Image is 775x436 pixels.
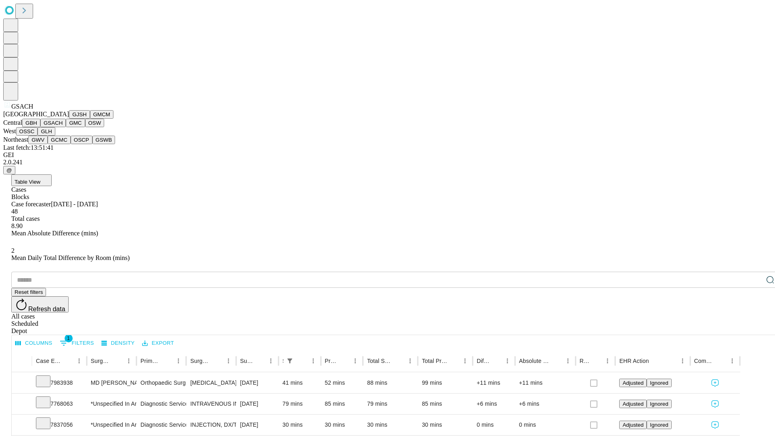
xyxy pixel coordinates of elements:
div: 99 mins [422,373,469,393]
div: +6 mins [477,394,511,414]
div: 85 mins [422,394,469,414]
button: Sort [448,355,459,367]
div: 0 mins [477,415,511,435]
span: 2 [11,247,15,254]
button: Expand [16,418,28,432]
button: Export [140,337,176,350]
button: OSCP [71,136,92,144]
button: Sort [254,355,265,367]
button: GWV [28,136,48,144]
button: GSACH [40,119,66,127]
span: Last fetch: 13:51:41 [3,144,54,151]
span: Ignored [650,401,668,407]
button: Menu [308,355,319,367]
div: 85 mins [325,394,359,414]
button: Refresh data [11,296,69,312]
button: Sort [212,355,223,367]
button: GJSH [69,110,90,119]
button: GSWB [92,136,115,144]
button: Ignored [647,400,671,408]
span: Adjusted [622,380,643,386]
button: Menu [73,355,85,367]
span: Refresh data [28,306,65,312]
button: Sort [62,355,73,367]
div: 79 mins [283,394,317,414]
span: 1 [65,334,73,342]
div: Resolved in EHR [580,358,590,364]
span: Adjusted [622,422,643,428]
button: GBH [22,119,40,127]
div: 30 mins [367,415,414,435]
button: Reset filters [11,288,46,296]
div: 88 mins [367,373,414,393]
div: Scheduled In Room Duration [283,358,283,364]
div: Surgeon Name [91,358,111,364]
span: Case forecaster [11,201,51,208]
span: Mean Daily Total Difference by Room (mins) [11,254,130,261]
span: [DATE] - [DATE] [51,201,98,208]
div: Comments [694,358,714,364]
button: Expand [16,397,28,411]
div: Primary Service [140,358,161,364]
button: Show filters [58,337,96,350]
button: Menu [404,355,416,367]
button: Expand [16,376,28,390]
button: Show filters [284,355,295,367]
div: Difference [477,358,490,364]
span: Ignored [650,422,668,428]
div: 1 active filter [284,355,295,367]
div: EHR Action [619,358,649,364]
div: [DATE] [240,394,274,414]
div: 52 mins [325,373,359,393]
span: Ignored [650,380,668,386]
span: @ [6,167,12,173]
div: Surgery Name [190,358,210,364]
span: 8.90 [11,222,23,229]
button: Sort [112,355,123,367]
button: Sort [393,355,404,367]
button: Sort [551,355,562,367]
button: Sort [490,355,502,367]
div: +11 mins [477,373,511,393]
div: Absolute Difference [519,358,550,364]
button: Menu [223,355,234,367]
button: @ [3,166,15,174]
div: Diagnostic Service [140,394,182,414]
div: +6 mins [519,394,572,414]
div: [DATE] [240,415,274,435]
div: 7837056 [36,415,83,435]
div: MD [PERSON_NAME] [91,373,132,393]
span: Adjusted [622,401,643,407]
button: GCMC [48,136,71,144]
button: GMC [66,119,85,127]
button: Table View [11,174,52,186]
button: Sort [650,355,661,367]
button: Ignored [647,379,671,387]
div: Predicted In Room Duration [325,358,338,364]
div: 30 mins [283,415,317,435]
div: +11 mins [519,373,572,393]
button: OSW [85,119,105,127]
button: GLH [38,127,55,136]
span: Mean Absolute Difference (mins) [11,230,98,237]
button: Menu [727,355,738,367]
button: Adjusted [619,400,647,408]
div: Surgery Date [240,358,253,364]
div: 79 mins [367,394,414,414]
button: Ignored [647,421,671,429]
button: Select columns [13,337,54,350]
div: [MEDICAL_DATA] [MEDICAL_DATA] FOOT [190,373,232,393]
div: 2.0.241 [3,159,772,166]
div: Diagnostic Service [140,415,182,435]
div: 30 mins [325,415,359,435]
div: Total Scheduled Duration [367,358,392,364]
span: Northeast [3,136,28,143]
button: Adjusted [619,421,647,429]
div: Case Epic Id [36,358,61,364]
button: Sort [715,355,727,367]
button: Adjusted [619,379,647,387]
div: INJECTION, DX/TX/PROPHYLAXIS, IM OR SUBQ [190,415,232,435]
button: Menu [677,355,688,367]
div: [DATE] [240,373,274,393]
span: [GEOGRAPHIC_DATA] [3,111,69,117]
